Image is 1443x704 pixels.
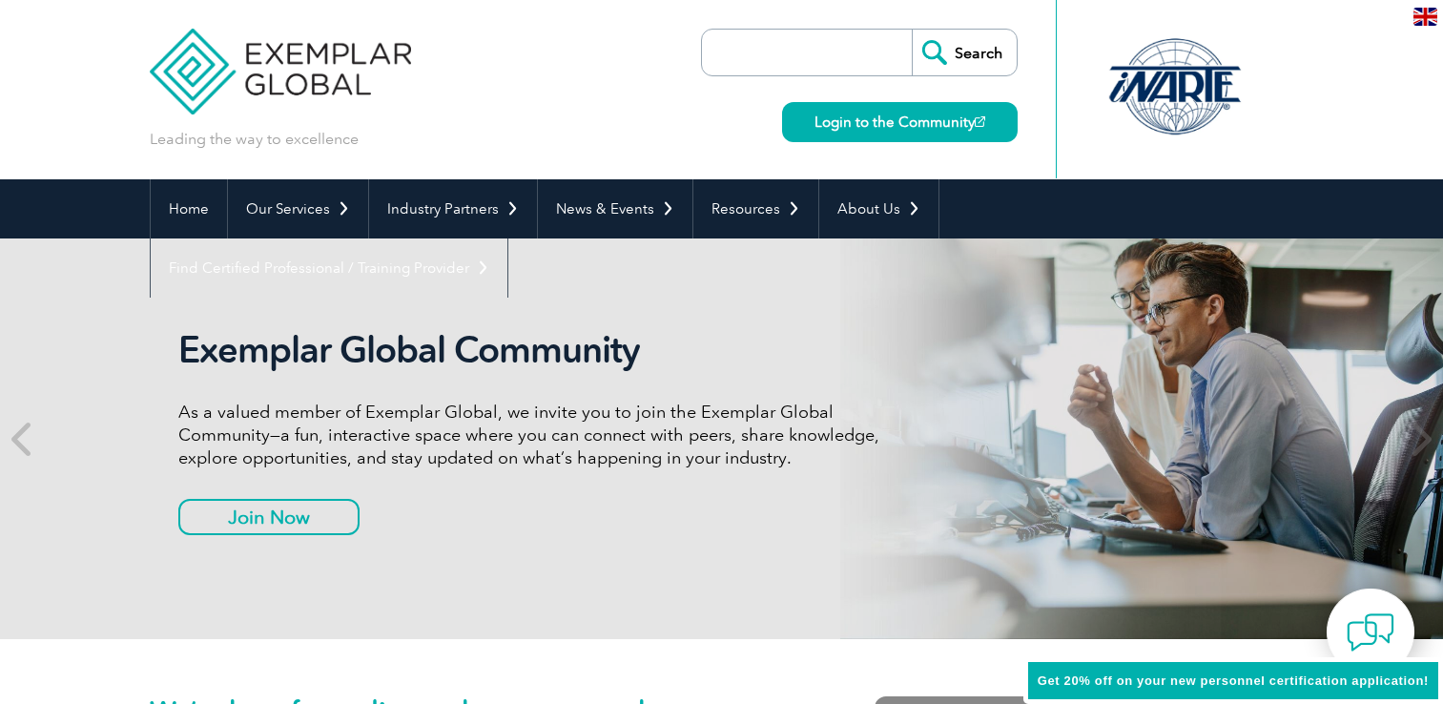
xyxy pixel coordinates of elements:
[151,179,227,238] a: Home
[693,179,818,238] a: Resources
[819,179,938,238] a: About Us
[228,179,368,238] a: Our Services
[150,129,359,150] p: Leading the way to excellence
[151,238,507,298] a: Find Certified Professional / Training Provider
[782,102,1018,142] a: Login to the Community
[178,401,894,469] p: As a valued member of Exemplar Global, we invite you to join the Exemplar Global Community—a fun,...
[1347,609,1394,656] img: contact-chat.png
[975,116,985,127] img: open_square.png
[912,30,1017,75] input: Search
[1038,673,1429,688] span: Get 20% off on your new personnel certification application!
[538,179,692,238] a: News & Events
[1413,8,1437,26] img: en
[369,179,537,238] a: Industry Partners
[178,499,360,535] a: Join Now
[178,328,894,372] h2: Exemplar Global Community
